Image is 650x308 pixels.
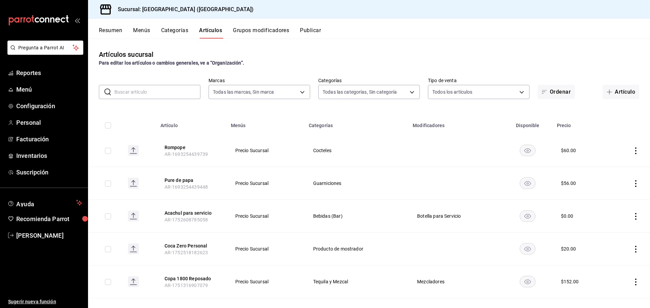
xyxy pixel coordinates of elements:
button: availability-product [520,243,536,255]
span: AR-1752608785058 [165,217,208,222]
th: Categorías [305,113,409,134]
label: Tipo de venta [428,78,529,83]
button: actions [632,147,639,154]
button: actions [632,246,639,253]
div: $ 152.00 [561,278,579,285]
div: $ 0.00 [561,213,573,219]
span: Bebidas (Bar) [313,214,400,218]
span: Mezcladores [417,279,494,284]
span: Todos los artículos [432,89,473,95]
div: $ 56.00 [561,180,576,187]
button: availability-product [520,276,536,287]
span: Todas las marcas, Sin marca [213,89,274,95]
span: Inventarios [16,151,82,160]
span: Facturación [16,135,82,144]
button: availability-product [520,177,536,189]
button: open_drawer_menu [74,18,80,23]
th: Precio [553,113,610,134]
button: actions [632,180,639,187]
span: Menú [16,85,82,94]
button: actions [632,213,639,220]
a: Pregunta a Parrot AI [5,49,83,56]
span: Recomienda Parrot [16,214,82,223]
button: availability-product [520,210,536,222]
button: edit-product-location [165,144,219,151]
button: Ordenar [538,85,575,99]
button: Publicar [300,27,321,39]
button: Artículos [199,27,222,39]
span: Tequila y Mezcal [313,279,400,284]
th: Disponible [503,113,552,134]
button: Resumen [99,27,122,39]
span: Guarniciones [313,181,400,186]
button: edit-product-location [165,242,219,249]
span: Precio Sucursal [235,246,296,251]
span: [PERSON_NAME] [16,231,82,240]
button: edit-product-location [165,210,219,216]
span: Botella para Servicio [417,214,494,218]
div: $ 20.00 [561,245,576,252]
span: Precio Sucursal [235,148,296,153]
span: Producto de mostrador [313,246,400,251]
span: Precio Sucursal [235,279,296,284]
div: Artículos sucursal [99,49,153,60]
span: Pregunta a Parrot AI [18,44,73,51]
button: Grupos modificadores [233,27,289,39]
label: Marcas [209,78,310,83]
button: Menús [133,27,150,39]
span: AR-1693254439739 [165,151,208,157]
span: Ayuda [16,199,73,207]
span: AR-1752518182623 [165,250,208,255]
span: Suscripción [16,168,82,177]
button: Categorías [161,27,189,39]
button: Pregunta a Parrot AI [7,41,83,55]
span: Configuración [16,101,82,111]
span: Cocteles [313,148,400,153]
th: Artículo [156,113,227,134]
span: AR-1693254439448 [165,184,208,190]
span: Todas las categorías, Sin categoría [323,89,397,95]
span: Reportes [16,68,82,77]
span: Personal [16,118,82,127]
button: Artículo [603,85,639,99]
th: Modificadores [409,113,503,134]
th: Menús [227,113,305,134]
span: AR-1751316907079 [165,283,208,288]
strong: Para editar los artículos o cambios generales, ve a “Organización”. [99,60,244,66]
button: actions [632,279,639,285]
button: edit-product-location [165,177,219,184]
button: availability-product [520,145,536,156]
input: Buscar artículo [114,85,200,99]
h3: Sucursal: [GEOGRAPHIC_DATA] ([GEOGRAPHIC_DATA]) [112,5,254,14]
label: Categorías [318,78,420,83]
div: navigation tabs [99,27,650,39]
span: Precio Sucursal [235,181,296,186]
button: edit-product-location [165,275,219,282]
span: Precio Sucursal [235,214,296,218]
span: Sugerir nueva función [8,298,82,305]
div: $ 60.00 [561,147,576,154]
